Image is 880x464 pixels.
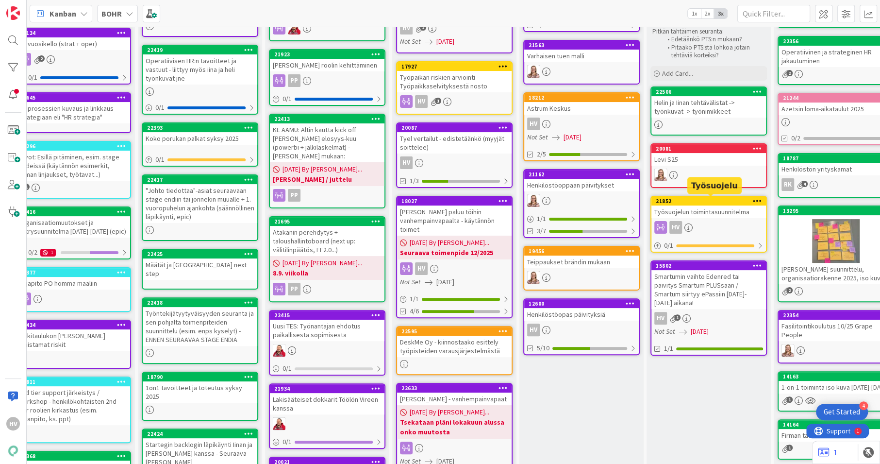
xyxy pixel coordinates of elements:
[737,5,810,22] input: Quick Filter...
[524,41,639,62] div: 21563Varhaisen tuen malli
[397,384,512,393] div: 22633
[20,1,44,13] span: Support
[143,184,257,223] div: "Johto tiedottaa"-asiat seuraavaan stage endiin tai jonnekin muualle + 1. vuoropuhelun ajankohta ...
[650,86,767,136] a: 22506Helin ja Iinan tehtävälistat -> työnkuvat -> työnimikkeet
[270,311,384,320] div: 22415
[28,72,37,83] span: 0 / 1
[142,249,258,290] a: 22425Määtät ja [GEOGRAPHIC_DATA] next step
[529,94,639,101] div: 18212
[143,123,257,145] div: 22393Koko porukan palkat syksy 2025
[410,238,489,248] span: [DATE] By [PERSON_NAME]...
[400,417,509,437] b: Tsekataan pläni lokakuun alussa onko muutosta
[273,174,382,184] b: [PERSON_NAME] / juttelu
[143,381,257,403] div: 1on1 tavoitteet ja toteutus syksy 2025
[16,93,130,123] div: 22645HR prosessien kuvaus ja linkkaus strategiaan eli "HR strategia"
[527,65,540,78] img: IH
[410,407,489,417] span: [DATE] By [PERSON_NAME]...
[537,343,549,353] span: 5/10
[397,197,512,236] div: 18027[PERSON_NAME] paluu töihin vanhempainvapaalta - käytännön toimet
[524,271,639,284] div: IH
[16,102,130,123] div: HR prosessien kuvaus ja linkkaus strategiaan eli "HR strategia"
[524,179,639,191] div: Henkilöstöoppaan päivitykset
[270,311,384,341] div: 22415Uusi TES: Työnantajan ehdotus paikallisesta sopimisesta
[142,122,258,167] a: 22393Koko porukan palkat syksy 20250/1
[147,299,257,306] div: 22418
[656,145,766,152] div: 20081
[524,213,639,225] div: 1/1
[274,312,384,319] div: 22415
[270,74,384,87] div: PP
[142,372,258,421] a: 187901on1 tavoitteet ja toteutus syksy 2025
[16,378,130,386] div: 21811
[396,326,513,375] a: 22595DeskMe Oy - kiinnostaako esittely työpisteiden varausjärjestelmästä
[273,268,382,278] b: 8.9. viikolla
[664,344,673,354] span: 1/1
[282,363,292,374] span: 0 / 1
[651,197,766,206] div: 21852
[282,94,292,104] span: 0 / 1
[564,132,581,142] span: [DATE]
[15,377,131,443] a: 218112nd tier support järkeistys / workshop - henkilökohtaisten 2nd tier roolien kirkastus (esim....
[282,164,362,174] span: [DATE] By [PERSON_NAME]...
[270,362,384,375] div: 0/1
[270,123,384,162] div: KE AAMU: Altin kautta kick off [PERSON_NAME] elosyys-kuu (powerbi + jälkilaskelmat) - [PERSON_NAM...
[288,283,300,295] div: PP
[16,386,130,425] div: 2nd tier support järkeistys / workshop - henkilökohtaisten 2nd tier roolien kirkastus (esim. kirj...
[20,94,130,101] div: 22645
[16,71,130,84] div: 0/1
[16,277,130,290] div: Kirjapito PO homma maaliin
[523,298,640,355] a: 12600Henkilöstöopas päivityksiäHV5/10
[147,176,257,183] div: 22417
[397,156,512,169] div: HV
[270,22,384,34] div: JS
[16,216,130,238] div: Organisaatiomuutokset ja rekrysuunnitelma [DATE]-[DATE] (epic)
[397,22,512,34] div: HV
[529,248,639,255] div: 19456
[816,404,868,420] div: Open Get Started checklist, remaining modules: 4
[654,169,667,181] img: IH
[143,46,257,54] div: 22419
[651,144,766,153] div: 20081
[147,251,257,258] div: 22425
[524,247,639,268] div: 19456Teippaukset brändin mukaan
[101,9,122,18] b: BOHR
[270,320,384,341] div: Uusi TES: Työnantajan ehdotus paikallisesta sopimisesta
[16,29,130,50] div: 11134HR vuosikello (strat + oper)
[662,69,693,78] span: Add Card...
[28,247,37,258] span: 0 / 2
[274,385,384,392] div: 21934
[397,262,512,275] div: HV
[273,417,285,430] img: JS
[529,42,639,49] div: 21563
[269,114,385,208] a: 22413KE AAMU: Altin kautta kick off [PERSON_NAME] elosyys-kuu (powerbi + jälkilaskelmat) - [PERSO...
[288,22,300,34] img: JS
[396,61,513,115] a: 17927Työpaikan riskien arviointi - Työpaikkaselvityksestä nostoHV
[143,175,257,223] div: 22417"Johto tiedottaa"-asiat seuraavaan stage endiin tai jonnekin muualle + 1. vuoropuhelun ajank...
[781,178,794,191] div: RK
[147,430,257,437] div: 22424
[401,328,512,335] div: 22595
[16,93,130,102] div: 22645
[401,124,512,131] div: 20087
[397,132,512,154] div: Tyel vertailut - edistetäänkö (myyjät soittelee)
[269,49,385,106] a: 21923[PERSON_NAME] roolin kehittäminenPP0/1
[651,87,766,96] div: 22506
[415,262,428,275] div: HV
[143,298,257,307] div: 22418
[20,143,130,150] div: 13296
[155,103,165,113] span: 0 / 1
[650,260,767,356] a: 15802Smartumin vaihto Edenred tai päivitys Smartum PLUSsaan / Smartum siirtyy ePassiin [DATE]-[DA...
[16,321,130,329] div: 21434
[20,208,130,215] div: 22416
[400,37,421,46] i: Not Set
[274,51,384,58] div: 21923
[270,217,384,226] div: 21695
[269,383,385,449] a: 21934Lakisääteiset dokkarit Töölön Vireen kanssaJS0/1
[397,327,512,336] div: 22595
[527,118,540,130] div: HV
[664,241,673,251] span: 0 / 1
[143,154,257,166] div: 0/1
[523,92,640,161] a: 18212Astrum KeskusHVNot Set[DATE]2/5
[143,373,257,381] div: 18790
[524,299,639,321] div: 12600Henkilöstöopas päivityksiä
